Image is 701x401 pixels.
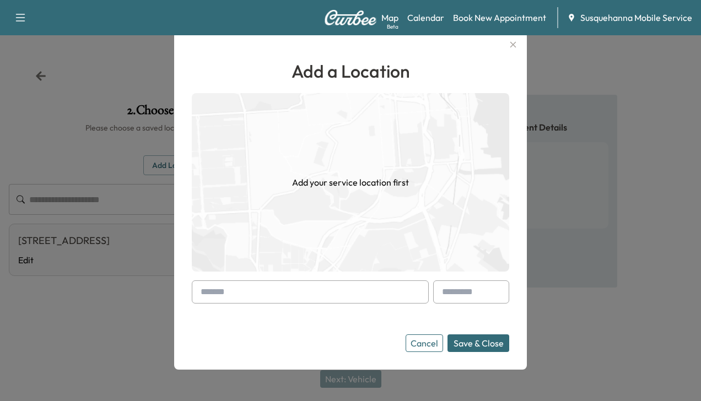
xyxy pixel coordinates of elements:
a: MapBeta [381,11,398,24]
span: Susquehanna Mobile Service [580,11,692,24]
button: Cancel [406,334,443,352]
h1: Add a Location [192,58,509,84]
img: empty-map-CL6vilOE.png [192,93,509,272]
button: Save & Close [447,334,509,352]
img: Curbee Logo [324,10,377,25]
a: Book New Appointment [453,11,546,24]
a: Calendar [407,11,444,24]
h1: Add your service location first [292,176,409,189]
div: Beta [387,23,398,31]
